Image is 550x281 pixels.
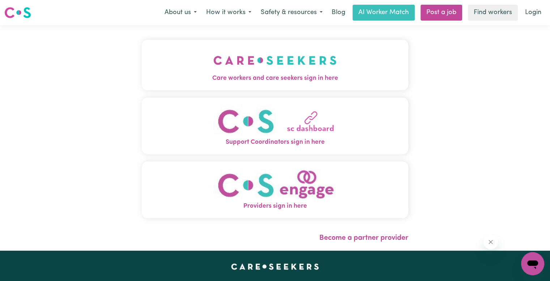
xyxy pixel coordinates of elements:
[201,5,256,20] button: How it works
[353,5,415,21] a: AI Worker Match
[468,5,518,21] a: Find workers
[142,40,408,90] button: Care workers and care seekers sign in here
[142,161,408,218] button: Providers sign in here
[4,6,31,19] img: Careseekers logo
[521,5,546,21] a: Login
[521,252,544,275] iframe: Button to launch messaging window
[231,264,319,269] a: Careseekers home page
[4,5,44,11] span: Need any help?
[142,202,408,211] span: Providers sign in here
[142,138,408,147] span: Support Coordinators sign in here
[327,5,350,21] a: Blog
[421,5,462,21] a: Post a job
[160,5,201,20] button: About us
[319,234,408,242] a: Become a partner provider
[142,98,408,154] button: Support Coordinators sign in here
[256,5,327,20] button: Safety & resources
[142,74,408,83] span: Care workers and care seekers sign in here
[4,4,31,21] a: Careseekers logo
[483,235,498,249] iframe: Close message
